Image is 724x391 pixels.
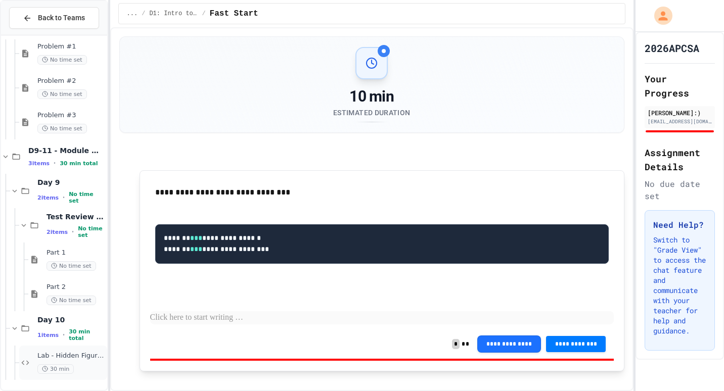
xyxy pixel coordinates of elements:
span: D9-11 - Module Wrap Up [28,146,105,155]
span: Fast Start [210,8,258,20]
span: / [202,10,205,18]
div: [EMAIL_ADDRESS][DOMAIN_NAME] [648,118,712,125]
div: [PERSON_NAME]:) [648,108,712,117]
span: No time set [69,191,105,204]
span: 2 items [47,229,68,235]
span: 3 items [28,160,50,167]
span: Part 2 [47,283,105,291]
div: No due date set [645,178,715,202]
span: 30 min total [69,328,105,341]
span: No time set [78,225,105,238]
span: Problem #1 [37,42,105,51]
div: Estimated Duration [333,108,410,118]
span: 1 items [37,332,59,338]
span: Day 9 [37,178,105,187]
h1: 2026APCSA [645,41,699,55]
span: • [54,159,56,167]
p: Switch to "Grade View" to access the chat feature and communicate with your teacher for help and ... [653,235,706,336]
span: 30 min total [60,160,98,167]
span: Back to Teams [38,13,85,23]
span: Lab - Hidden Figures: Orbital Velocity Calculator [37,352,105,360]
span: No time set [37,89,87,99]
span: 30 min [37,364,74,374]
span: Test Review (40 mins) [47,212,105,221]
span: Day 10 [37,315,105,324]
span: D1: Intro to APCSA [149,10,198,18]
h2: Assignment Details [645,145,715,174]
span: 2 items [37,194,59,201]
span: No time set [37,124,87,133]
span: ... [127,10,138,18]
span: / [142,10,145,18]
span: • [63,331,65,339]
span: • [63,193,65,202]
span: Part 1 [47,249,105,257]
span: • [72,228,74,236]
h2: Your Progress [645,72,715,100]
span: No time set [47,296,96,305]
button: Back to Teams [9,7,99,29]
div: 10 min [333,87,410,106]
div: My Account [644,4,675,27]
span: Problem #2 [37,77,105,85]
span: No time set [47,261,96,271]
span: Problem #3 [37,111,105,120]
h3: Need Help? [653,219,706,231]
span: No time set [37,55,87,65]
